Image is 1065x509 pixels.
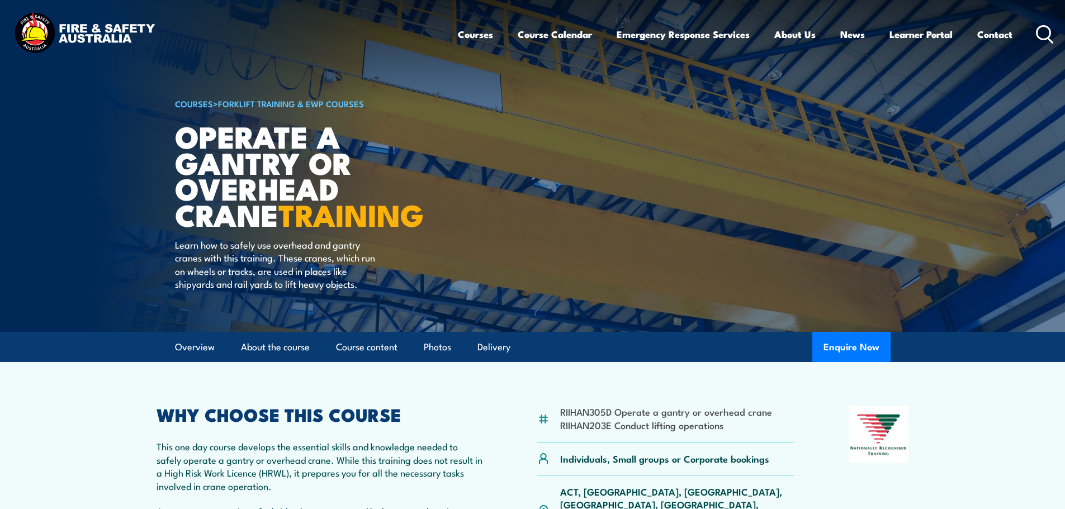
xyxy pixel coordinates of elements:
[617,20,750,49] a: Emergency Response Services
[889,20,953,49] a: Learner Portal
[560,405,772,418] li: RIIHAN305D Operate a gantry or overhead crane
[218,97,364,110] a: Forklift Training & EWP Courses
[175,123,451,227] h1: Operate a Gantry or Overhead Crane
[336,332,397,362] a: Course content
[812,332,891,362] button: Enquire Now
[840,20,865,49] a: News
[977,20,1012,49] a: Contact
[157,406,483,422] h2: WHY CHOOSE THIS COURSE
[175,238,379,291] p: Learn how to safely use overhead and gantry cranes with this training. These cranes, which run on...
[278,191,424,237] strong: TRAINING
[458,20,493,49] a: Courses
[518,20,592,49] a: Course Calendar
[477,332,510,362] a: Delivery
[175,332,215,362] a: Overview
[560,452,769,465] p: Individuals, Small groups or Corporate bookings
[560,418,772,431] li: RIIHAN203E Conduct lifting operations
[175,97,451,110] h6: >
[424,332,451,362] a: Photos
[774,20,816,49] a: About Us
[175,97,213,110] a: COURSES
[157,440,483,492] p: This one day course develops the essential skills and knowledge needed to safely operate a gantry...
[849,406,909,463] img: Nationally Recognised Training logo.
[241,332,310,362] a: About the course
